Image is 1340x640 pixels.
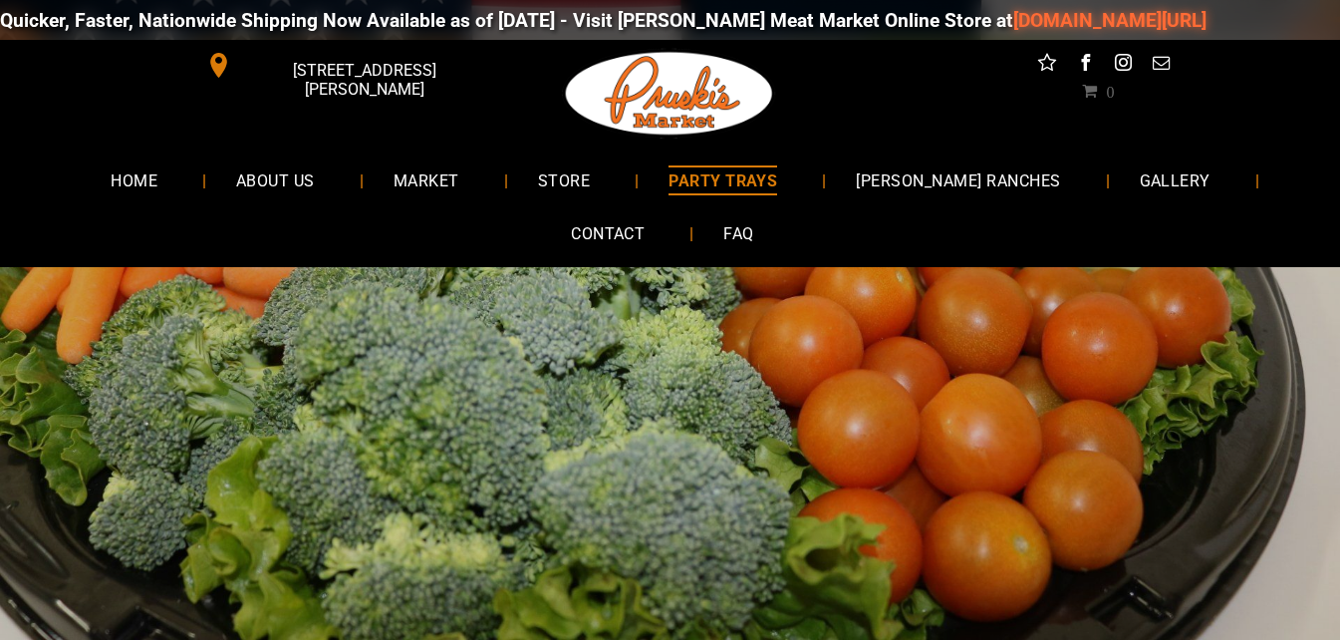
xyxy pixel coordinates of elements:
[81,154,187,206] a: HOME
[1110,50,1136,81] a: instagram
[206,154,345,206] a: ABOUT US
[826,154,1090,206] a: [PERSON_NAME] RANCHES
[1148,50,1174,81] a: email
[1072,50,1098,81] a: facebook
[639,154,807,206] a: PARTY TRAYS
[541,207,674,260] a: CONTACT
[508,154,620,206] a: STORE
[192,50,497,81] a: [STREET_ADDRESS][PERSON_NAME]
[693,207,783,260] a: FAQ
[562,40,777,148] img: Pruski-s+Market+HQ+Logo2-1920w.png
[1034,50,1060,81] a: Social network
[1110,154,1240,206] a: GALLERY
[1106,83,1114,99] span: 0
[364,154,489,206] a: MARKET
[235,51,492,109] span: [STREET_ADDRESS][PERSON_NAME]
